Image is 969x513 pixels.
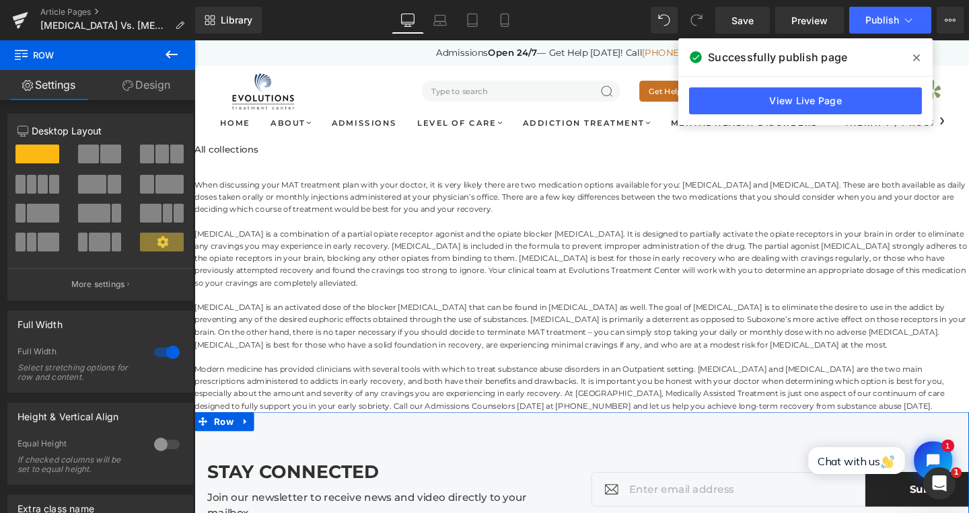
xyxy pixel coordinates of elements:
a: Mental Health Disorders [501,81,661,91]
span: [MEDICAL_DATA] Vs. [MEDICAL_DATA] – Which is Right for Me? [40,20,170,31]
a: New Library [195,7,262,34]
a: Design [98,70,195,100]
a: Addiction treatment [345,81,479,91]
a: Level of Care [234,81,324,91]
button: More settings [8,268,192,300]
iframe: Intercom live chat [923,467,956,500]
a: Tablet [456,7,489,34]
a: Article Pages [40,7,195,17]
a: Cart [589,46,626,75]
a: Get Help [468,42,523,65]
span: Successfully publish page [708,49,847,65]
a: Admissions [144,81,213,91]
span: Row [17,391,45,411]
p: Desktop Layout [17,124,183,138]
button: Submit [427,42,447,65]
button: More [937,7,964,34]
a: About [80,81,122,91]
button: Redo [683,7,710,34]
a: Preview [775,7,844,34]
span: 1 [951,467,962,478]
label: Type to search [239,42,447,65]
span: Publish [865,15,899,26]
button: Publish [849,7,931,34]
a: [PHONE_NUMBER] [471,7,561,19]
a: Therapy / Programs [683,81,810,91]
p: Join our newsletter to receive news and video directly to your mailbox. [13,473,363,505]
div: Select stretching options for row and content. [17,363,139,382]
a: Desktop [392,7,424,34]
input: Type to search Type to search [239,42,447,65]
span: Row [13,40,148,70]
span: Save [731,13,754,28]
div: If checked columns will be set to equal height. [17,455,139,474]
input: Enter email address [417,454,705,490]
span: Preview [791,13,828,28]
a: Account [572,33,626,62]
div: Full Width [17,311,63,330]
div: Height & Vertical Align [17,403,118,422]
a: View Live Page [689,87,922,114]
a: Home [27,81,59,91]
iframe: Tidio Chat [631,410,808,473]
button: Undo [651,7,678,34]
div: Equal Height [17,438,141,452]
div: Full Width [17,346,141,360]
img: EVOLUTIONS TREATMENT CENTER [34,33,111,74]
strong: Open 24/7 [309,7,361,19]
a: Mobile [489,7,521,34]
span: Library [221,14,252,26]
a: Laptop [424,7,456,34]
a: Expand / Collapse [45,391,63,411]
p: More settings [71,278,125,290]
div: STAY CONNECTED [13,439,397,467]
